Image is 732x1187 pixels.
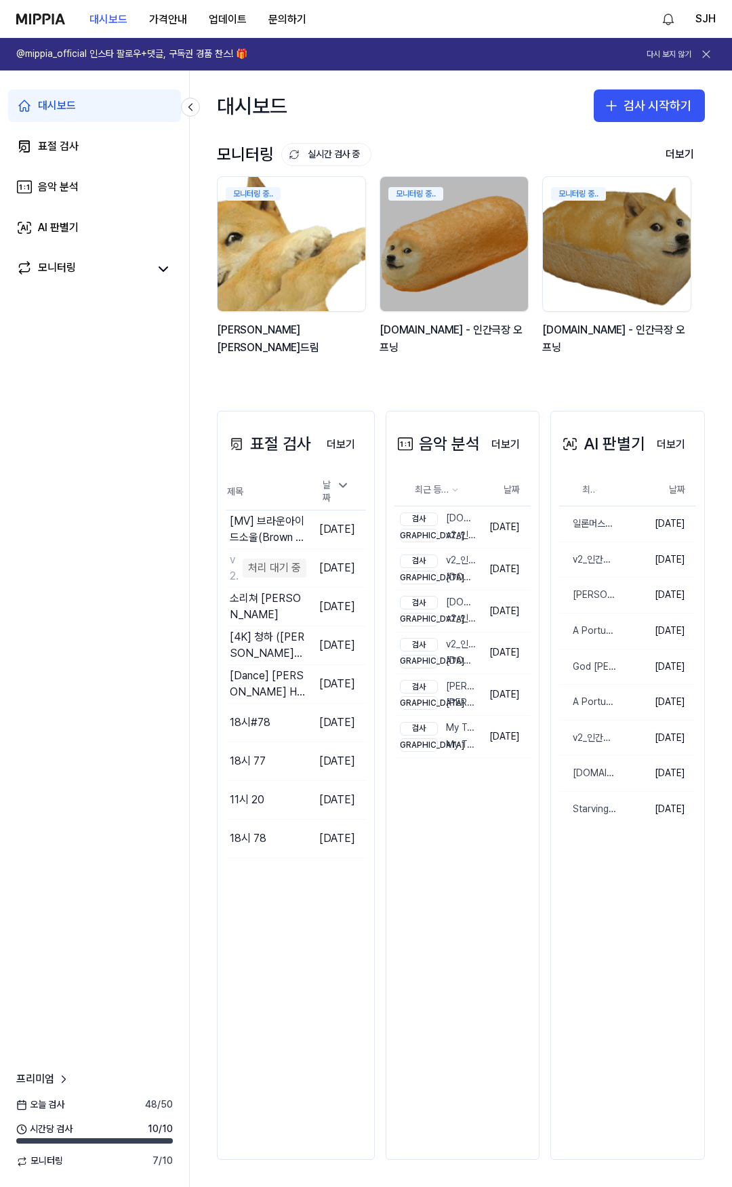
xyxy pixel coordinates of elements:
div: [DOMAIN_NAME] - 인간극장 오프닝 [380,321,531,356]
td: [DATE] [617,756,696,792]
td: [DATE] [479,548,531,590]
div: God [PERSON_NAME] ([PERSON_NAME]) '바로 리부트 정상화' MV [559,660,617,674]
th: 날짜 [617,474,696,506]
div: [DEMOGRAPHIC_DATA] [400,738,438,752]
a: 업데이트 [198,1,258,38]
td: [DATE] [617,720,696,756]
div: 음악 분석 [38,179,79,195]
a: 모니터링 중..backgroundIamge[PERSON_NAME][PERSON_NAME]드림 [217,176,369,370]
td: [DATE] [617,649,696,685]
button: 업데이트 [198,6,258,33]
div: AI 판별기 [38,220,79,236]
th: 날짜 [479,474,531,506]
a: 대시보드 [8,89,181,122]
a: 모니터링 [16,260,148,279]
a: AI 판별기 [8,212,181,244]
a: A Portugal without [PERSON_NAME] 4.5 [559,613,617,649]
div: v2_인간극장 오프닝 [400,554,476,567]
a: 프리미엄 [16,1071,70,1087]
div: 모니터링 [217,142,371,167]
div: 날짜 [317,475,355,509]
div: v2_인간극장 오프닝 [400,612,476,626]
div: [DEMOGRAPHIC_DATA] [400,655,438,668]
a: 표절 검사 [8,130,181,163]
button: 더보기 [646,431,696,458]
div: [DOMAIN_NAME] - 인간극장 오프닝 [400,571,476,584]
div: A Portugal without [PERSON_NAME] 4.5 [559,696,617,709]
div: My Test2 [400,738,476,752]
div: [DOMAIN_NAME] - 인간극장 오프닝 [542,321,694,356]
span: 10 / 10 [148,1123,173,1136]
a: 검사My Test1[DEMOGRAPHIC_DATA]My Test2 [394,716,479,757]
td: [DATE] [479,632,531,674]
button: SJH [695,11,716,27]
a: 검사[PERSON_NAME][DEMOGRAPHIC_DATA][PERSON_NAME] [394,675,479,716]
div: 대시보드 [217,84,287,127]
a: 더보기 [316,430,366,458]
img: backgroundIamge [210,170,373,318]
div: 검사 [400,512,438,526]
a: v2_인간극장 오프닝 [559,721,617,756]
div: 모니터링 중.. [388,187,443,201]
div: [PERSON_NAME][PERSON_NAME]드림 [217,321,369,356]
a: 음악 분석 [8,171,181,203]
button: 더보기 [655,141,705,168]
div: AI 판별기 [559,431,645,457]
div: 18시 77 [230,753,266,769]
th: 제목 [226,474,306,510]
a: 검사[DOMAIN_NAME] - 인간극장 오프닝[DEMOGRAPHIC_DATA]v2_인간극장 오프닝 [394,506,479,548]
td: [DATE] [306,587,366,626]
div: 표절 검사 [226,431,311,457]
div: [MV] 브라운아이드소울(Brown Eyed Soul) - 우리들의 순간 [230,513,306,546]
td: [DATE] [306,548,366,587]
a: 검사[DOMAIN_NAME] - 인간극장 오프닝[DEMOGRAPHIC_DATA]v2_인간극장 오프닝 [394,590,479,632]
button: 더보기 [481,431,531,458]
a: 검사v2_인간극장 오프닝[DEMOGRAPHIC_DATA][DOMAIN_NAME] - 인간극장 오프닝 [394,632,479,674]
img: backgroundIamge [380,177,528,311]
a: v2_인간극장 오프닝 [559,542,617,578]
td: [DATE] [306,626,366,664]
div: My Test1 [400,721,476,735]
div: 검사 [400,638,438,651]
div: [DOMAIN_NAME] - 인간극장 오프닝 [400,512,476,525]
div: [DEMOGRAPHIC_DATA] [400,571,438,584]
a: 더보기 [481,430,531,458]
div: [PERSON_NAME][PERSON_NAME]드림 [559,588,617,602]
a: [DOMAIN_NAME] - 인간극장 오프닝 [559,756,617,791]
td: [DATE] [479,674,531,716]
h1: @mippia_official 인스타 팔로우+댓글, 구독권 경품 찬스! 🎁 [16,47,247,61]
div: v2_인간극장 오프닝 [400,638,476,651]
div: v2_인간극장 오프닝 [559,731,617,745]
div: 검사 [400,680,438,693]
div: 검사 [400,555,438,568]
a: 일론머스크 - '화성 갈끄니까(To [GEOGRAPHIC_DATA])' MV [559,506,617,542]
div: v2_인간극장 오프닝 [230,552,239,584]
img: 알림 [660,11,676,27]
div: [4K] 청하 ([PERSON_NAME]) – PLAY (Feat. 창모 (CHANGMO)) ｜ F [230,629,306,662]
div: 검사 [400,722,438,736]
a: 검사v2_인간극장 오프닝[DEMOGRAPHIC_DATA][DOMAIN_NAME] - 인간극장 오프닝 [394,548,479,590]
td: [DATE] [306,703,366,742]
button: 다시 보지 않기 [647,49,691,60]
span: 프리미엄 [16,1071,54,1087]
td: [DATE] [617,542,696,578]
div: 11시 20 [230,792,264,808]
td: [DATE] [479,506,531,548]
div: [DOMAIN_NAME] - 인간극장 오프닝 [400,596,476,609]
div: 표절 검사 [38,138,79,155]
a: 모니터링 중..backgroundIamge[DOMAIN_NAME] - 인간극장 오프닝 [380,176,531,370]
div: [DEMOGRAPHIC_DATA] [400,529,438,542]
div: [DEMOGRAPHIC_DATA] [400,696,438,710]
td: [DATE] [306,510,366,548]
div: [DOMAIN_NAME] - 인간극장 오프닝 [400,654,476,668]
div: 대시보드 [38,98,76,114]
span: 48 / 50 [145,1098,173,1112]
div: [DEMOGRAPHIC_DATA] [400,613,438,626]
div: 일론머스크 - '화성 갈끄니까(To [GEOGRAPHIC_DATA])' MV [559,517,617,531]
td: [DATE] [479,590,531,632]
a: God [PERSON_NAME] ([PERSON_NAME]) '바로 리부트 정상화' MV [559,649,617,685]
a: 문의하기 [258,6,317,33]
a: Starving - [PERSON_NAME], Grey ft. [PERSON_NAME] (Boyce Avenue ft. [PERSON_NAME] cover) on Spotif... [559,792,617,827]
a: [PERSON_NAME][PERSON_NAME]드림 [559,578,617,613]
